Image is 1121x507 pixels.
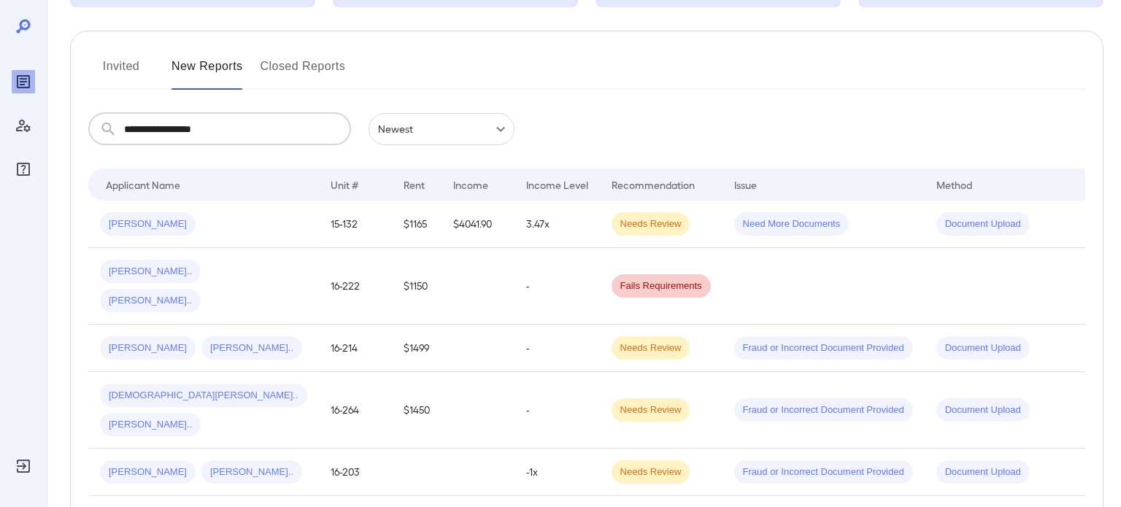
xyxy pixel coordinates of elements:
div: Manage Users [12,114,35,137]
td: $4041.90 [442,201,515,248]
div: Newest [369,113,515,145]
div: Method [936,176,972,193]
div: Log Out [12,454,35,478]
td: $1450 [392,372,442,449]
span: [PERSON_NAME] [100,341,196,355]
div: Income [453,176,488,193]
span: Document Upload [936,403,1030,417]
span: Need More Documents [734,217,850,231]
button: Invited [88,55,154,90]
span: [PERSON_NAME] [100,217,196,231]
td: $1165 [392,201,442,248]
span: Needs Review [612,403,690,417]
td: 15-132 [319,201,392,248]
td: 16-264 [319,372,392,449]
span: Fails Requirements [612,279,711,293]
td: 16-222 [319,248,392,325]
span: [PERSON_NAME].. [100,418,201,432]
div: Income Level [526,176,588,193]
div: Issue [734,176,758,193]
div: Recommendation [612,176,695,193]
span: [DEMOGRAPHIC_DATA][PERSON_NAME].. [100,389,307,403]
span: [PERSON_NAME].. [100,294,201,308]
button: Closed Reports [261,55,346,90]
td: 16-214 [319,325,392,372]
span: Document Upload [936,465,1030,479]
div: Rent [404,176,427,193]
div: Reports [12,70,35,93]
span: Document Upload [936,217,1030,231]
span: Fraud or Incorrect Document Provided [734,403,913,417]
td: 16-203 [319,449,392,496]
span: Fraud or Incorrect Document Provided [734,341,913,355]
span: Needs Review [612,217,690,231]
td: - [515,372,600,449]
div: Unit # [331,176,358,193]
span: Document Upload [936,341,1030,355]
span: [PERSON_NAME].. [100,265,201,279]
td: $1150 [392,248,442,325]
span: [PERSON_NAME].. [201,465,302,479]
span: Fraud or Incorrect Document Provided [734,465,913,479]
span: [PERSON_NAME] [100,465,196,479]
span: Needs Review [612,341,690,355]
td: $1499 [392,325,442,372]
button: New Reports [172,55,243,90]
td: 3.47x [515,201,600,248]
span: Needs Review [612,465,690,479]
div: FAQ [12,158,35,181]
div: Applicant Name [106,176,180,193]
td: -1x [515,449,600,496]
td: - [515,248,600,325]
td: - [515,325,600,372]
span: [PERSON_NAME].. [201,341,302,355]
